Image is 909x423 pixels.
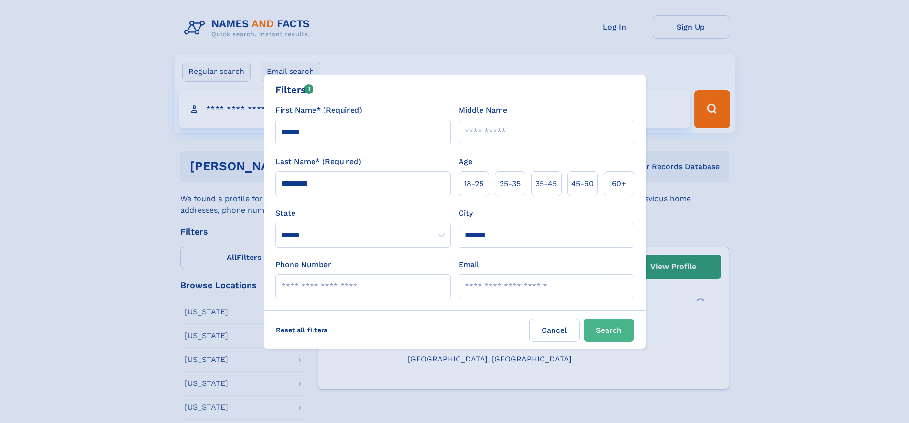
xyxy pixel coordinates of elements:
span: 35‑45 [535,178,557,189]
span: 18‑25 [464,178,483,189]
label: City [459,207,473,219]
label: Middle Name [459,104,507,116]
label: First Name* (Required) [275,104,362,116]
div: Filters [275,83,314,97]
label: Last Name* (Required) [275,156,361,167]
label: Email [459,259,479,270]
label: Phone Number [275,259,331,270]
button: Search [584,319,634,342]
span: 25‑35 [500,178,521,189]
label: Age [459,156,472,167]
span: 45‑60 [571,178,594,189]
label: State [275,207,451,219]
span: 60+ [612,178,626,189]
label: Reset all filters [270,319,334,341]
label: Cancel [529,319,580,342]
